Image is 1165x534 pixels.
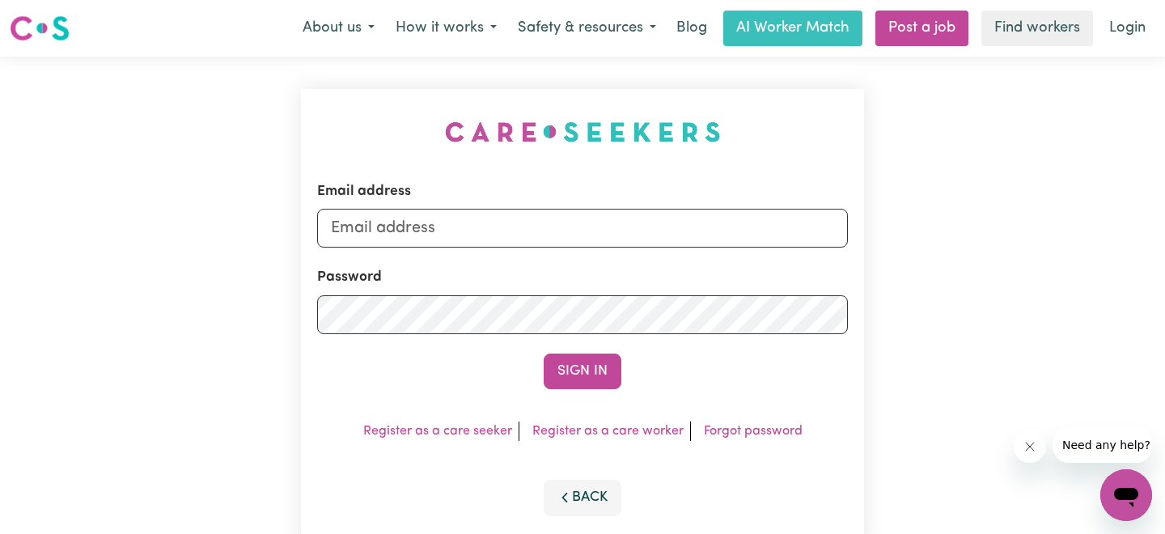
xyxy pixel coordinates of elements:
[317,267,382,288] label: Password
[10,14,70,43] img: Careseekers logo
[292,11,385,45] button: About us
[981,11,1093,46] a: Find workers
[317,209,848,248] input: Email address
[704,425,803,438] a: Forgot password
[544,480,621,515] button: Back
[667,11,717,46] a: Blog
[10,10,70,47] a: Careseekers logo
[317,181,411,202] label: Email address
[544,354,621,389] button: Sign In
[507,11,667,45] button: Safety & resources
[363,425,512,438] a: Register as a care seeker
[1100,469,1152,521] iframe: Button to launch messaging window
[1053,427,1152,463] iframe: Message from company
[875,11,968,46] a: Post a job
[385,11,507,45] button: How it works
[1099,11,1155,46] a: Login
[1014,430,1046,463] iframe: Close message
[723,11,862,46] a: AI Worker Match
[532,425,684,438] a: Register as a care worker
